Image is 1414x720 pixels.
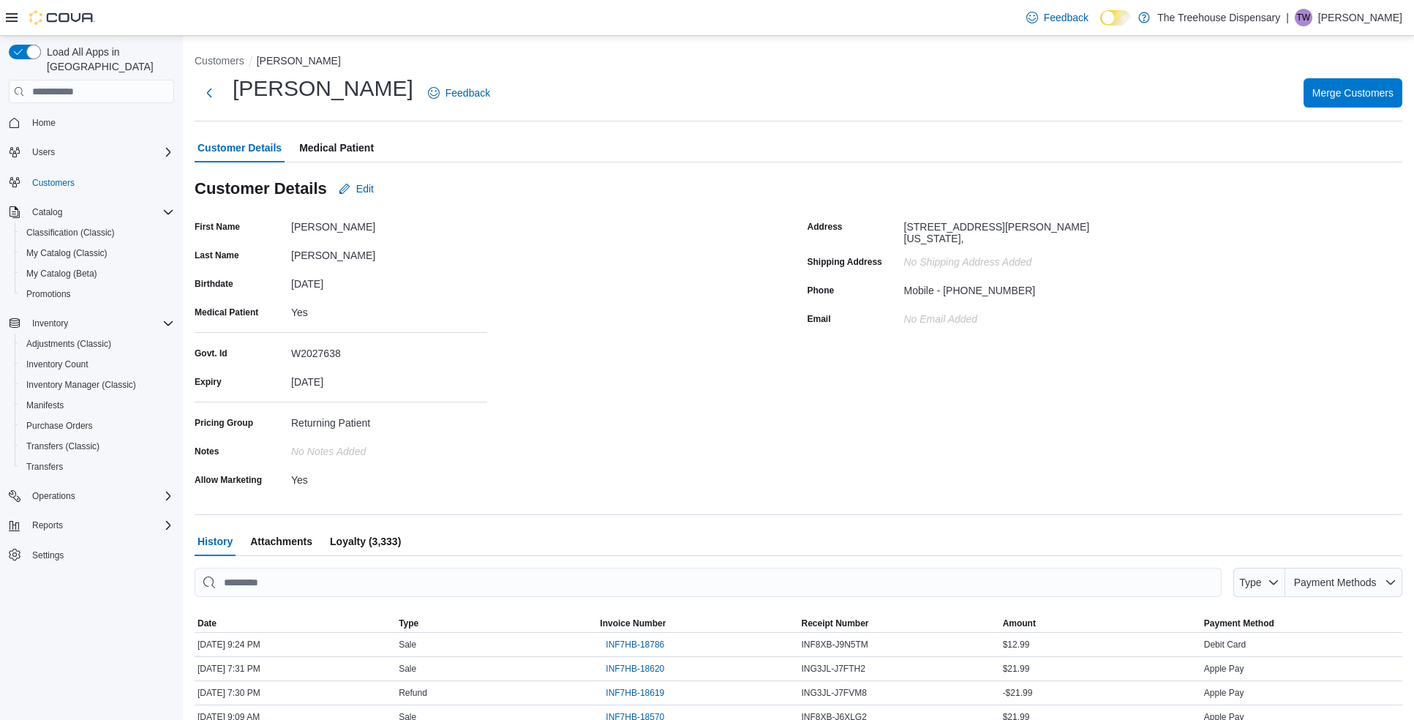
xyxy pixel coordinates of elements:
[32,206,62,218] span: Catalog
[801,687,866,699] span: ING3JL-J7FVM8
[20,285,77,303] a: Promotions
[15,375,180,395] button: Inventory Manager (Classic)
[195,180,327,198] h3: Customer Details
[15,416,180,436] button: Purchase Orders
[1000,684,1201,702] div: -$21.99
[198,133,282,162] span: Customer Details
[1312,86,1394,100] span: Merge Customers
[333,174,380,203] button: Edit
[291,244,487,261] div: [PERSON_NAME]
[195,53,1402,71] nav: An example of EuiBreadcrumbs
[399,618,418,629] span: Type
[1100,10,1131,26] input: Dark Mode
[20,438,174,455] span: Transfers (Classic)
[1297,9,1311,26] span: TW
[26,114,61,132] a: Home
[15,354,180,375] button: Inventory Count
[396,615,597,632] button: Type
[291,301,487,318] div: Yes
[20,397,174,414] span: Manifests
[597,615,798,632] button: Invoice Number
[26,288,71,300] span: Promotions
[198,687,260,699] span: [DATE] 7:30 PM
[1000,636,1201,653] div: $12.99
[26,487,174,505] span: Operations
[1000,615,1201,632] button: Amount
[399,687,427,699] span: Refund
[26,547,69,564] a: Settings
[291,272,487,290] div: [DATE]
[600,618,666,629] span: Invoice Number
[20,285,174,303] span: Promotions
[195,278,233,290] label: Birthdate
[808,313,831,325] label: Email
[3,171,180,192] button: Customers
[15,334,180,354] button: Adjustments (Classic)
[3,544,180,566] button: Settings
[20,376,174,394] span: Inventory Manager (Classic)
[26,203,68,221] button: Catalog
[198,663,260,675] span: [DATE] 7:31 PM
[356,181,374,196] span: Edit
[801,663,865,675] span: ING3JL-J7FTH2
[904,307,978,325] div: No Email added
[29,10,95,25] img: Cova
[1157,9,1280,26] p: The Treehouse Dispensary
[20,335,117,353] a: Adjustments (Classic)
[195,55,244,67] button: Customers
[1294,577,1377,588] span: Payment Methods
[32,117,56,129] span: Home
[15,436,180,457] button: Transfers (Classic)
[1204,687,1244,699] span: Apple Pay
[41,45,174,74] span: Load All Apps in [GEOGRAPHIC_DATA]
[15,243,180,263] button: My Catalog (Classic)
[1295,9,1312,26] div: Tina Wilkins
[1286,9,1289,26] p: |
[15,263,180,284] button: My Catalog (Beta)
[20,244,113,262] a: My Catalog (Classic)
[422,78,496,108] a: Feedback
[26,546,174,564] span: Settings
[195,474,262,486] label: Allow Marketing
[20,335,174,353] span: Adjustments (Classic)
[250,527,312,556] span: Attachments
[600,636,670,653] button: INF7HB-18786
[801,639,868,650] span: INF8XB-J9N5TM
[1239,577,1261,588] span: Type
[606,663,664,675] span: INF7HB-18620
[198,639,260,650] span: [DATE] 9:24 PM
[26,420,93,432] span: Purchase Orders
[15,395,180,416] button: Manifests
[3,486,180,506] button: Operations
[1204,639,1246,650] span: Debit Card
[1003,618,1036,629] span: Amount
[904,215,1100,244] div: [STREET_ADDRESS][PERSON_NAME][US_STATE],
[257,55,341,67] button: [PERSON_NAME]
[32,177,75,189] span: Customers
[26,315,174,332] span: Inventory
[330,527,401,556] span: Loyalty (3,333)
[195,221,240,233] label: First Name
[26,247,108,259] span: My Catalog (Classic)
[1318,9,1402,26] p: [PERSON_NAME]
[26,359,89,370] span: Inventory Count
[798,615,999,632] button: Receipt Number
[399,663,416,675] span: Sale
[904,250,1100,268] div: No Shipping Address added
[26,440,99,452] span: Transfers (Classic)
[198,527,233,556] span: History
[291,411,487,429] div: Returning Patient
[20,417,99,435] a: Purchase Orders
[801,618,868,629] span: Receipt Number
[606,639,664,650] span: INF7HB-18786
[26,227,115,239] span: Classification (Classic)
[20,265,174,282] span: My Catalog (Beta)
[195,348,227,359] label: Govt. Id
[1044,10,1088,25] span: Feedback
[1000,660,1201,678] div: $21.99
[26,487,81,505] button: Operations
[26,517,69,534] button: Reports
[195,250,239,261] label: Last Name
[26,113,174,132] span: Home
